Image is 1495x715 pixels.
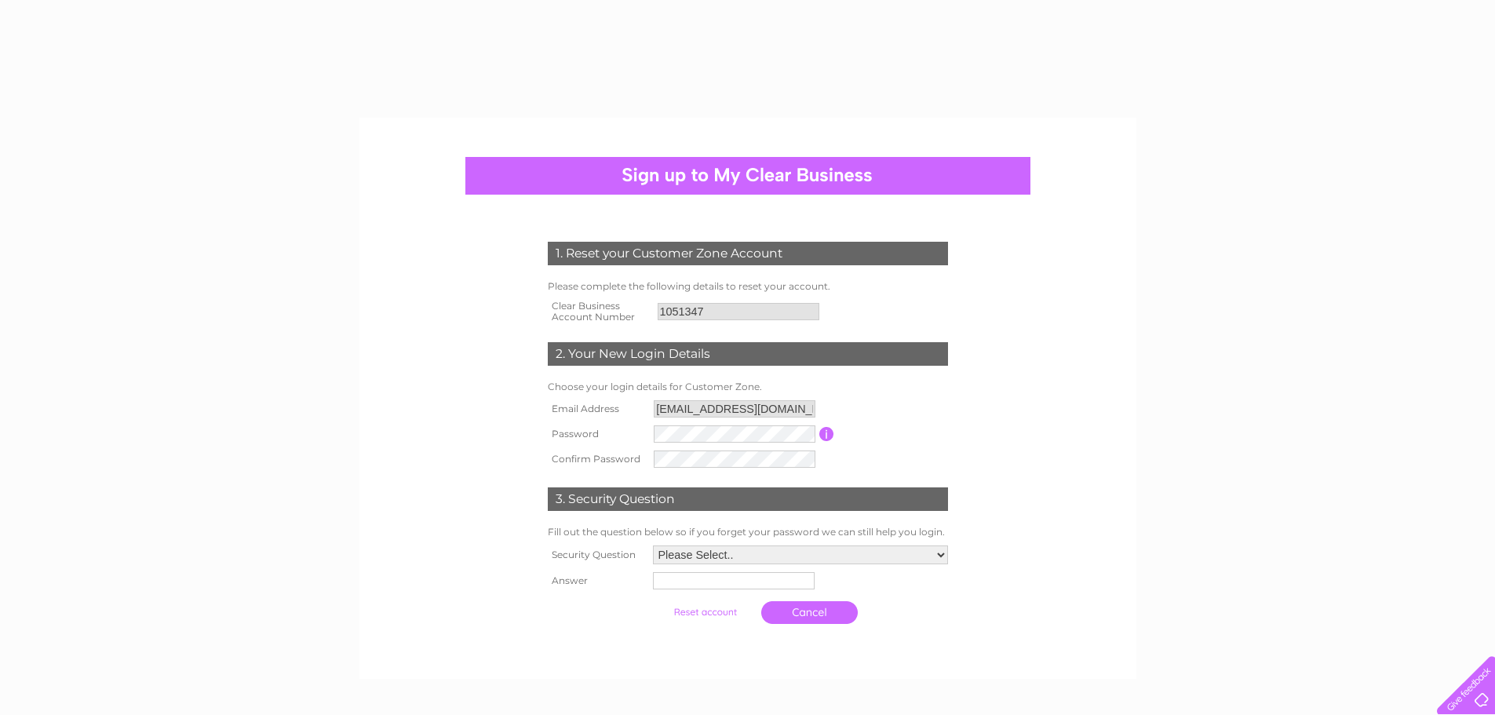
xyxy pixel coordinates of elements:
td: Please complete the following details to reset your account. [544,277,952,296]
input: Submit [657,601,753,623]
div: 1. Reset your Customer Zone Account [548,242,948,265]
a: Cancel [761,601,858,624]
td: Fill out the question below so if you forget your password we can still help you login. [544,523,952,542]
th: Email Address [544,396,651,421]
th: Clear Business Account Number [544,296,654,327]
th: Confirm Password [544,447,651,472]
th: Answer [544,568,649,593]
th: Password [544,421,651,447]
td: Choose your login details for Customer Zone. [544,378,952,396]
div: 2. Your New Login Details [548,342,948,366]
input: Information [819,427,834,441]
th: Security Question [544,542,649,568]
div: 3. Security Question [548,487,948,511]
